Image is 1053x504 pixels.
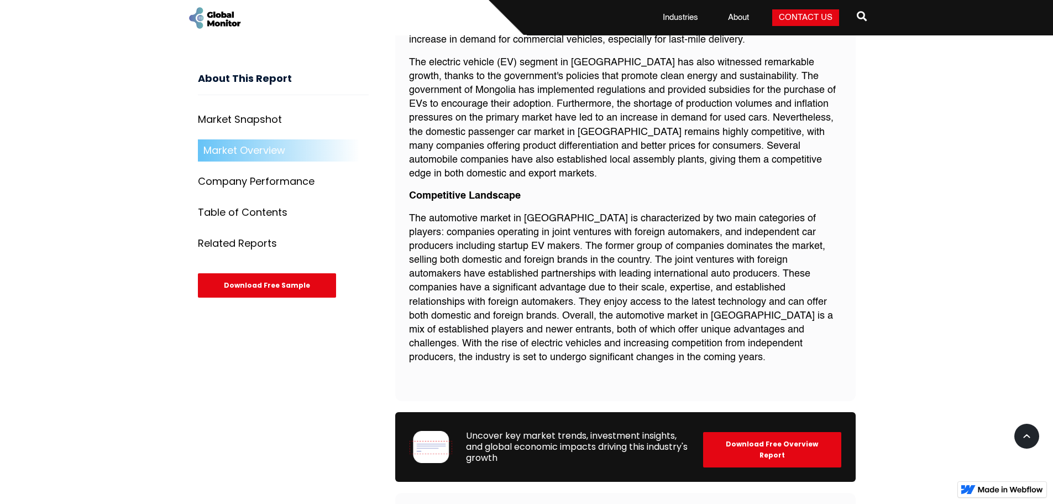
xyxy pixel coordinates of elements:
div: Table of Contents [198,207,287,219]
a: Market Overview [198,140,369,162]
div: Download Free Overview Report [703,432,841,467]
a: Table of Contents [198,202,369,224]
p: The electric vehicle (EV) segment in [GEOGRAPHIC_DATA] has also witnessed remarkable growth, than... [409,56,842,181]
div: Market Overview [203,146,285,157]
div: Download Free Sample [198,274,336,298]
a: home [187,6,242,30]
span:  [857,8,867,24]
a: Related Reports [198,233,369,255]
div: Uncover key market trends, investment insights, and global economic impacts driving this industry... [466,430,689,464]
strong: Competitive Landscape [409,191,521,201]
img: Made in Webflow [978,486,1043,493]
a: Contact Us [772,9,839,26]
a: Industries [656,12,705,23]
p: The automotive market in [GEOGRAPHIC_DATA] is characterized by two main categories of players: co... [409,212,842,365]
a: Market Snapshot [198,109,369,131]
div: Market Snapshot [198,115,282,126]
a: Company Performance [198,171,369,193]
div: Company Performance [198,176,315,188]
a:  [857,7,867,29]
h3: About This Report [198,73,369,96]
div: Related Reports [198,238,277,250]
a: About [721,12,756,23]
